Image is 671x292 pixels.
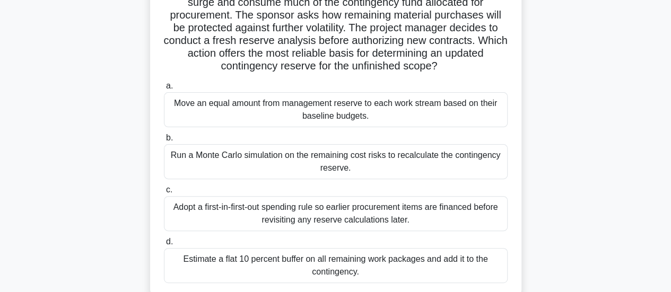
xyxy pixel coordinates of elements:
[164,248,508,283] div: Estimate a flat 10 percent buffer on all remaining work packages and add it to the contingency.
[164,196,508,231] div: Adopt a first-in-first-out spending rule so earlier procurement items are financed before revisit...
[164,92,508,127] div: Move an equal amount from management reserve to each work stream based on their baseline budgets.
[164,144,508,179] div: Run a Monte Carlo simulation on the remaining cost risks to recalculate the contingency reserve.
[166,81,173,90] span: a.
[166,237,173,246] span: d.
[166,133,173,142] span: b.
[166,185,172,194] span: c.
